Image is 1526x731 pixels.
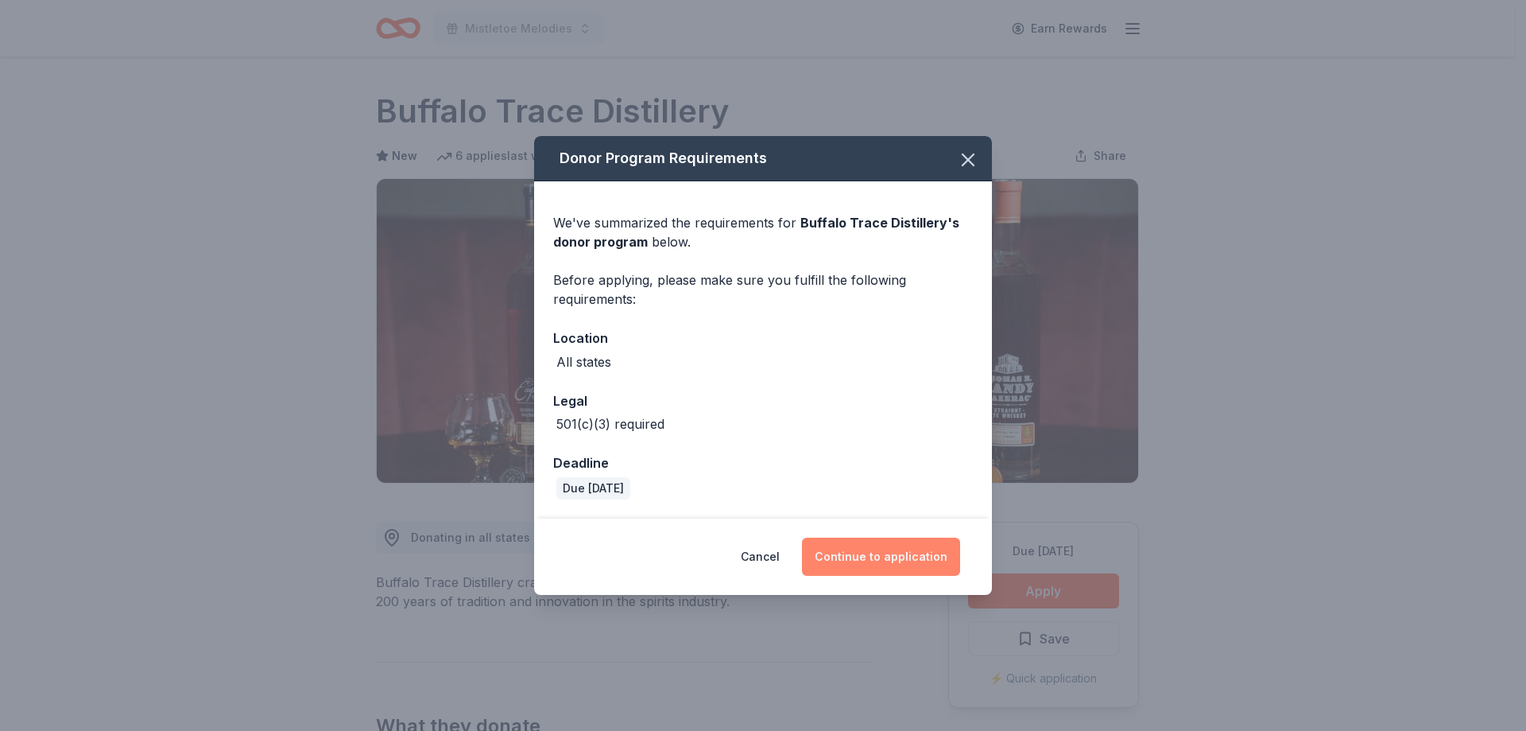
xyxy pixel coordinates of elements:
[534,136,992,181] div: Donor Program Requirements
[553,453,973,473] div: Deadline
[553,391,973,411] div: Legal
[556,352,611,371] div: All states
[553,270,973,309] div: Before applying, please make sure you fulfill the following requirements:
[553,213,973,251] div: We've summarized the requirements for below.
[741,538,780,576] button: Cancel
[556,477,630,500] div: Due [DATE]
[553,328,973,348] div: Location
[802,538,960,576] button: Continue to application
[556,414,664,434] div: 501(c)(3) required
